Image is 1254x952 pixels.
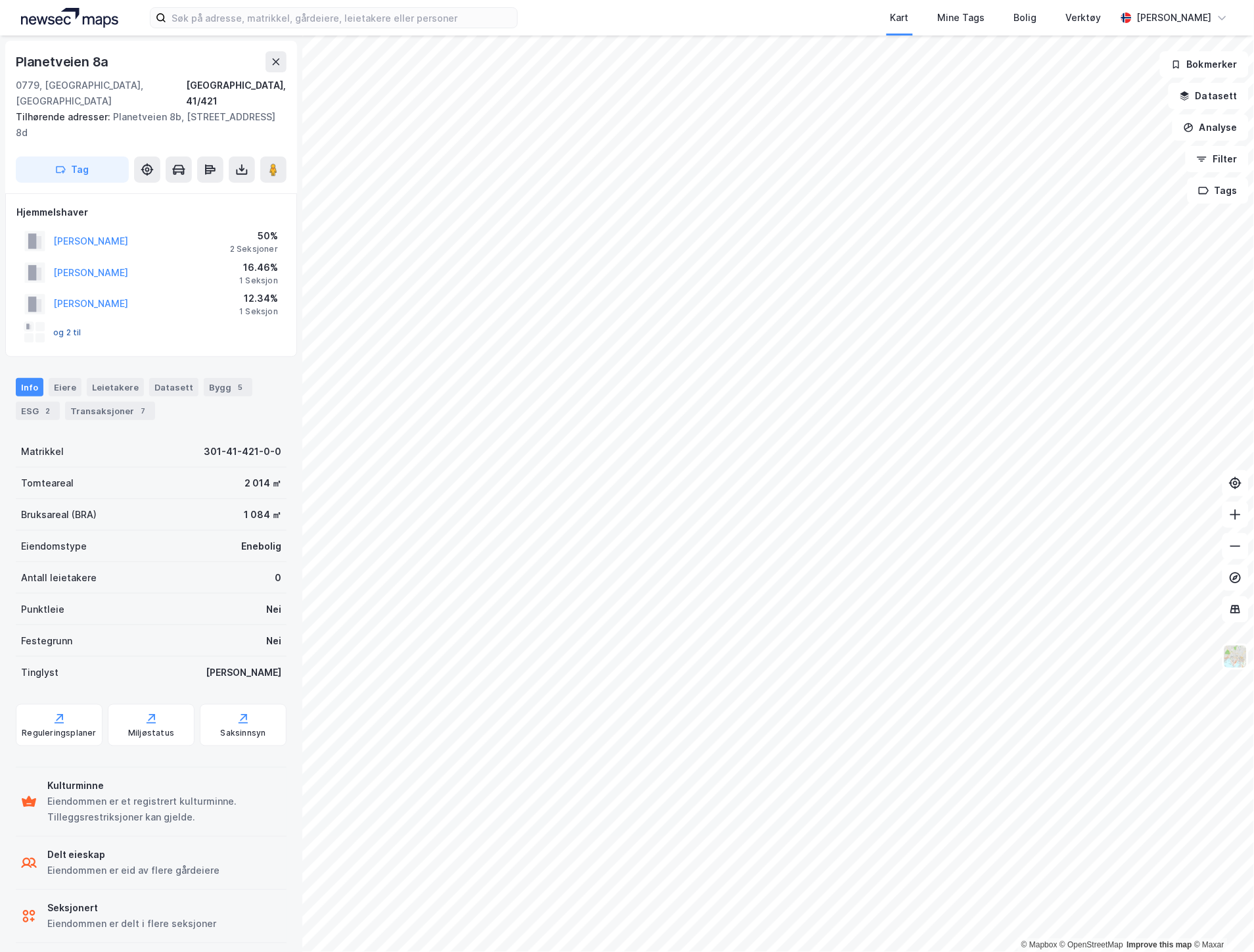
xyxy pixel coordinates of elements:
div: Matrikkel [21,444,64,460]
a: Mapbox [1021,941,1057,950]
div: Bygg [204,378,252,396]
div: 1 Seksjon [239,275,278,286]
button: Datasett [1169,83,1249,109]
div: Kontrollprogram for chat [1188,889,1254,952]
div: ESG [16,402,60,420]
div: Punktleie [21,602,64,617]
div: 0779, [GEOGRAPHIC_DATA], [GEOGRAPHIC_DATA] [16,78,186,109]
div: Enebolig [241,538,281,554]
input: Søk på adresse, matrikkel, gårdeiere, leietakere eller personer [166,8,517,28]
button: Tag [16,156,129,183]
a: Improve this map [1127,941,1192,950]
div: Datasett [149,378,198,396]
div: Kulturminne [47,778,281,794]
div: Miljøstatus [128,728,174,738]
img: Z [1223,644,1248,669]
div: 301-41-421-0-0 [204,444,281,460]
a: OpenStreetMap [1060,941,1124,950]
div: Eiendomstype [21,538,87,554]
div: Eiendommen er delt i flere seksjoner [47,916,216,932]
div: Nei [266,633,281,649]
div: [PERSON_NAME] [1137,10,1212,26]
span: Tilhørende adresser: [16,111,113,122]
div: Eiendommen er et registrert kulturminne. Tilleggsrestriksjoner kan gjelde. [47,794,281,826]
iframe: Chat Widget [1188,889,1254,952]
div: 2 Seksjoner [230,244,278,254]
div: Antall leietakere [21,570,97,586]
div: Leietakere [87,378,144,396]
div: Bolig [1014,10,1037,26]
div: Kart [891,10,909,26]
div: Mine Tags [938,10,985,26]
div: Verktøy [1066,10,1102,26]
div: 0 [275,570,281,586]
div: 12.34% [239,291,278,306]
div: 2 014 ㎡ [244,475,281,491]
button: Bokmerker [1160,51,1249,78]
div: Delt eieskap [47,847,220,863]
div: Reguleringsplaner [22,728,96,738]
div: 7 [137,404,150,417]
div: Planetveien 8a [16,51,111,72]
div: Info [16,378,43,396]
div: Eiendommen er eid av flere gårdeiere [47,863,220,879]
div: Eiere [49,378,81,396]
div: Hjemmelshaver [16,204,286,220]
div: Transaksjoner [65,402,155,420]
div: [PERSON_NAME] [206,665,281,680]
div: Festegrunn [21,633,72,649]
div: 2 [41,404,55,417]
div: Bruksareal (BRA) [21,507,97,523]
button: Tags [1188,178,1249,204]
div: Saksinnsyn [221,728,266,738]
div: 1 084 ㎡ [244,507,281,523]
button: Filter [1186,146,1249,172]
div: 5 [234,381,247,394]
div: Tinglyst [21,665,58,680]
div: Seksjonert [47,901,216,916]
div: Tomteareal [21,475,74,491]
div: Nei [266,602,281,617]
img: logo.a4113a55bc3d86da70a041830d287a7e.svg [21,8,118,28]
div: Planetveien 8b, [STREET_ADDRESS] 8d [16,109,276,141]
div: 1 Seksjon [239,306,278,317]
div: [GEOGRAPHIC_DATA], 41/421 [186,78,287,109]
button: Analyse [1173,114,1249,141]
div: 50% [230,228,278,244]
div: 16.46% [239,260,278,275]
